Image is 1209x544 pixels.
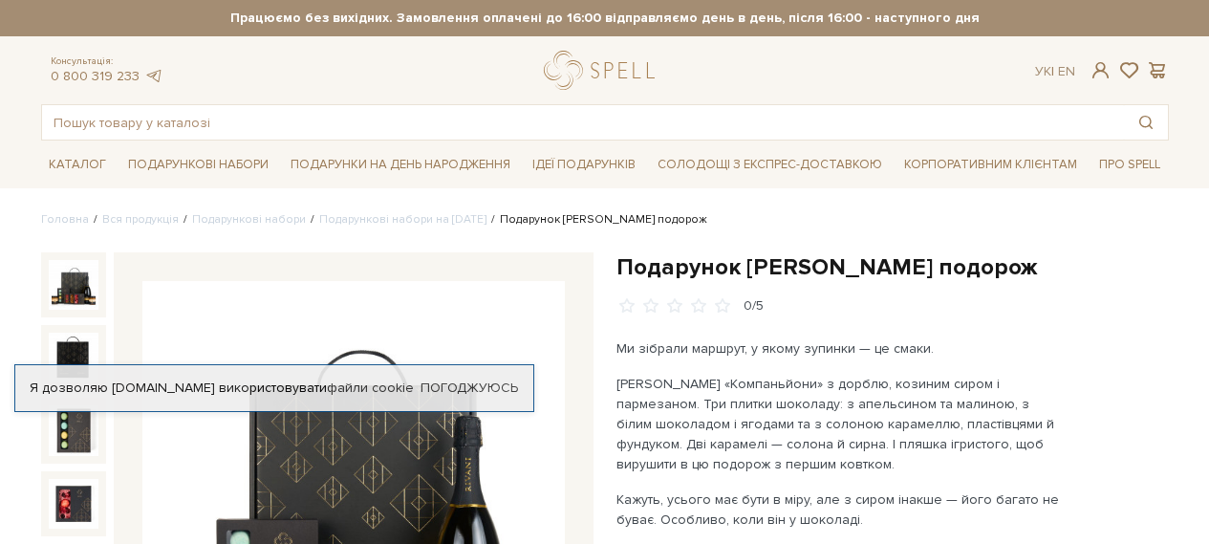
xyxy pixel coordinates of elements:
[144,68,163,84] a: telegram
[42,105,1124,140] input: Пошук товару у каталозі
[744,297,764,316] div: 0/5
[616,490,1065,530] p: Кажуть, усього має бути в міру, але з сиром інакше — його багато не буває. Особливо, коли він у ш...
[525,150,643,180] a: Ідеї подарунків
[283,150,518,180] a: Подарунки на День народження
[1051,63,1054,79] span: |
[49,479,98,529] img: Подарунок Сирна подорож
[41,10,1169,27] strong: Працюємо без вихідних. Замовлення оплачені до 16:00 відправляємо день в день, після 16:00 - насту...
[41,212,89,227] a: Головна
[616,338,1065,359] p: Ми зібрали маршрут, у якому зупинки — це смаки.
[1058,63,1075,79] a: En
[896,150,1085,180] a: Корпоративним клієнтам
[544,51,663,90] a: logo
[327,380,414,396] a: файли cookie
[319,212,486,227] a: Подарункові набори на [DATE]
[616,252,1169,282] h1: Подарунок [PERSON_NAME] подорож
[49,333,98,382] img: Подарунок Сирна подорож
[486,211,707,228] li: Подарунок [PERSON_NAME] подорож
[1091,150,1168,180] a: Про Spell
[1124,105,1168,140] button: Пошук товару у каталозі
[120,150,276,180] a: Подарункові набори
[49,405,98,455] img: Подарунок Сирна подорож
[192,212,306,227] a: Подарункові набори
[15,380,533,397] div: Я дозволяю [DOMAIN_NAME] використовувати
[51,68,140,84] a: 0 800 319 233
[616,374,1065,474] p: [PERSON_NAME] «Компаньйони» з дорблю, козиним сиром і пармезаном. Три плитки шоколаду: з апельсин...
[49,260,98,310] img: Подарунок Сирна подорож
[41,150,114,180] a: Каталог
[421,380,518,397] a: Погоджуюсь
[650,148,890,181] a: Солодощі з експрес-доставкою
[51,55,163,68] span: Консультація:
[1035,63,1075,80] div: Ук
[102,212,179,227] a: Вся продукція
